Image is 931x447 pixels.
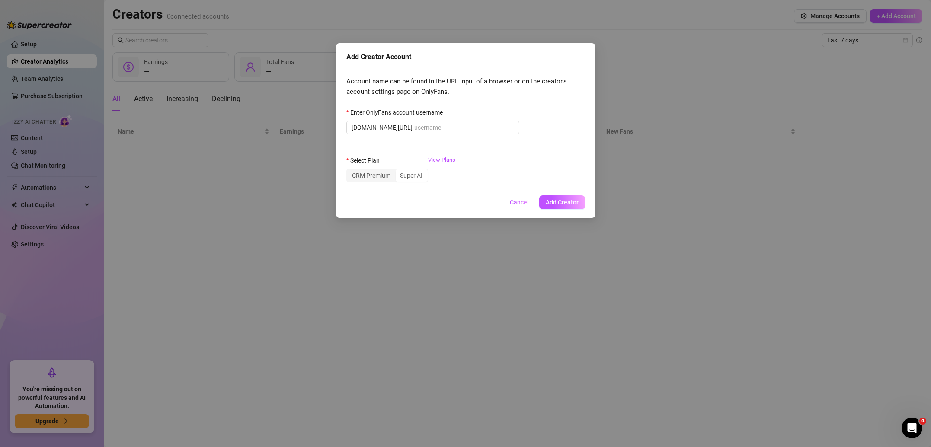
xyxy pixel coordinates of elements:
[539,195,585,209] button: Add Creator
[510,199,529,206] span: Cancel
[352,123,413,132] span: [DOMAIN_NAME][URL]
[919,418,926,425] span: 4
[546,199,579,206] span: Add Creator
[346,108,448,117] label: Enter OnlyFans account username
[346,52,585,62] div: Add Creator Account
[395,169,427,182] div: Super AI
[428,156,455,190] a: View Plans
[346,169,428,182] div: segmented control
[503,195,536,209] button: Cancel
[346,156,385,165] label: Select Plan
[346,77,585,97] span: Account name can be found in the URL input of a browser or on the creator's account settings page...
[902,418,922,438] iframe: Intercom live chat
[347,169,395,182] div: CRM Premium
[414,123,514,132] input: Enter OnlyFans account username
